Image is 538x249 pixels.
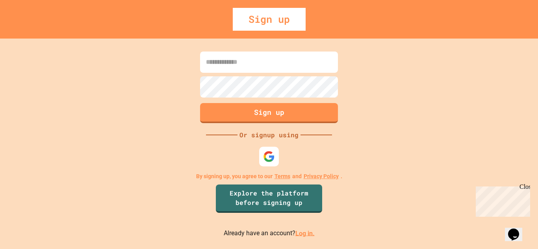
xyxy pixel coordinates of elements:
p: By signing up, you agree to our and . [196,172,342,181]
a: Log in. [295,229,315,237]
p: Already have an account? [224,229,315,238]
iframe: chat widget [473,183,530,217]
a: Privacy Policy [304,172,339,181]
div: Sign up [233,8,306,31]
button: Sign up [200,103,338,123]
div: Chat with us now!Close [3,3,54,50]
img: google-icon.svg [263,151,275,162]
div: Or signup using [237,130,301,140]
iframe: chat widget [505,218,530,241]
a: Explore the platform before signing up [216,184,322,213]
a: Terms [275,172,290,181]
